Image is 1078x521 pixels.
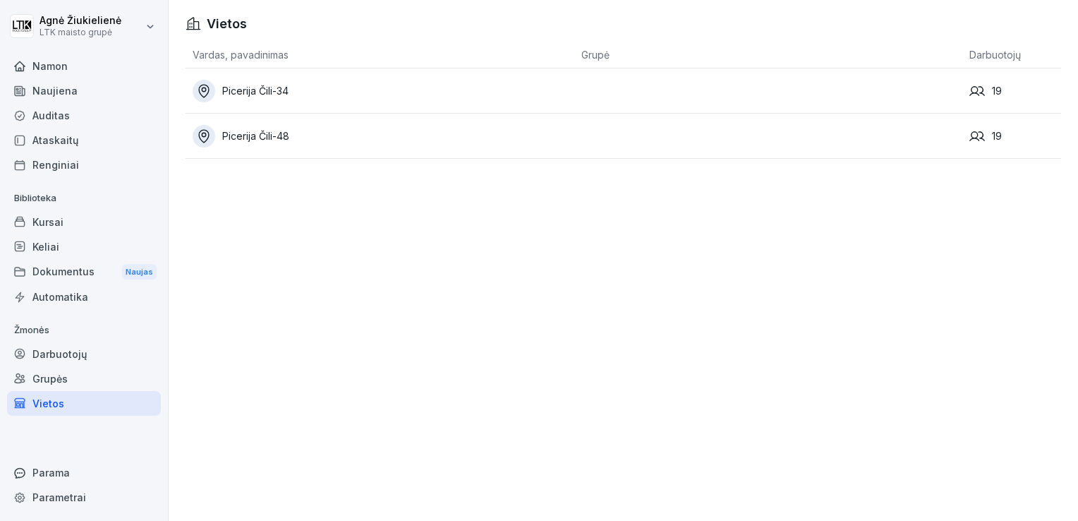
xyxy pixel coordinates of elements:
a: Picerija Čili-34 [193,80,574,102]
font: Naujiena [32,83,78,98]
font: Auditas [32,108,70,123]
font: Parametrai [32,490,86,505]
p: LTK maisto grupė [40,28,121,37]
font: Parama [32,465,70,480]
font: Dokumentus [32,264,95,279]
a: Parametrai [7,485,161,510]
font: Namon [32,59,68,73]
font: Keliai [32,239,59,254]
a: Ataskaitų [7,128,161,152]
a: Namon [7,54,161,78]
th: Vardas, pavadinimas [186,42,574,68]
a: Kursai [7,210,161,234]
a: Renginiai [7,152,161,177]
a: Naujiena [7,78,161,103]
font: Grupės [32,371,68,386]
font: Kursai [32,215,63,229]
font: Renginiai [32,157,79,172]
font: Ataskaitų [32,133,78,148]
div: Naujas [122,264,157,280]
a: Picerija Čili-48 [193,125,574,148]
font: Automatika [32,289,88,304]
a: Vietos [7,391,161,416]
font: Darbuotojų [32,347,87,361]
h1: Vietos [207,14,247,33]
font: Picerija Čili-48 [222,128,289,143]
font: Agnė Žiukielienė [40,14,121,26]
a: Automatika [7,285,161,309]
font: 19 [992,128,1002,143]
a: Keliai [7,234,161,259]
font: Vietos [32,396,64,411]
p: Biblioteka [7,187,161,210]
font: Picerija Čili-34 [222,83,289,98]
th: Grupė [574,42,963,68]
p: Žmonės [7,319,161,342]
font: 19 [992,83,1002,98]
th: Darbuotojų [962,42,1061,68]
a: Darbuotojų [7,342,161,366]
a: Auditas [7,103,161,128]
a: Grupės [7,366,161,391]
a: DokumentusNaujas [7,259,161,285]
